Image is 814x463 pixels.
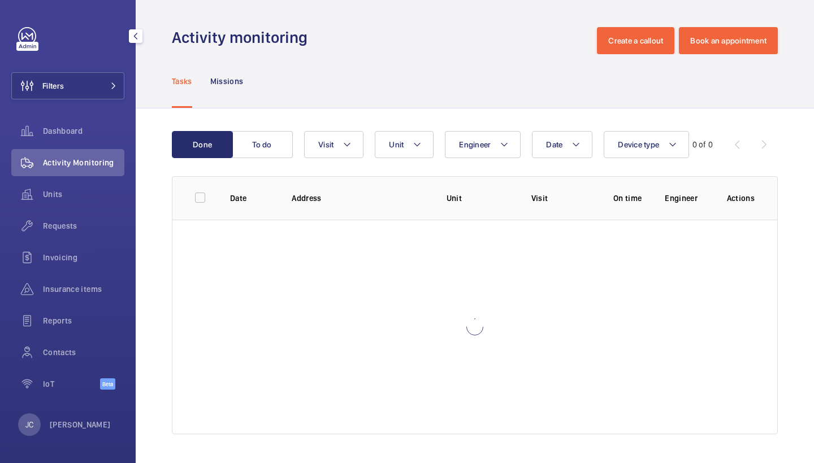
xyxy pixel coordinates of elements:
p: Unit [447,193,513,204]
p: Actions [727,193,755,204]
p: Engineer [665,193,708,204]
span: Engineer [459,140,491,149]
span: Device type [618,140,659,149]
span: Filters [42,80,64,91]
button: Date [532,131,592,158]
button: To do [232,131,293,158]
p: Missions [210,76,244,87]
p: Date [230,193,274,204]
span: Requests [43,220,124,231]
p: JC [25,419,33,430]
span: Date [546,140,562,149]
span: Invoicing [43,252,124,263]
button: Device type [604,131,689,158]
span: Beta [100,378,115,390]
div: 0 of 0 [692,139,713,150]
button: Unit [375,131,434,158]
button: Engineer [445,131,521,158]
p: On time [608,193,647,204]
span: Dashboard [43,125,124,137]
span: Reports [43,315,124,326]
p: Visit [531,193,591,204]
span: Unit [389,140,404,149]
p: Address [292,193,428,204]
p: [PERSON_NAME] [50,419,111,430]
span: Visit [318,140,334,149]
button: Book an appointment [679,27,778,54]
p: Tasks [172,76,192,87]
span: Activity Monitoring [43,157,124,168]
span: IoT [43,378,100,390]
span: Contacts [43,347,124,358]
span: Units [43,189,124,200]
button: Visit [304,131,363,158]
span: Insurance items [43,283,124,295]
button: Create a callout [597,27,674,54]
h1: Activity monitoring [172,27,314,48]
button: Done [172,131,233,158]
button: Filters [11,72,124,99]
